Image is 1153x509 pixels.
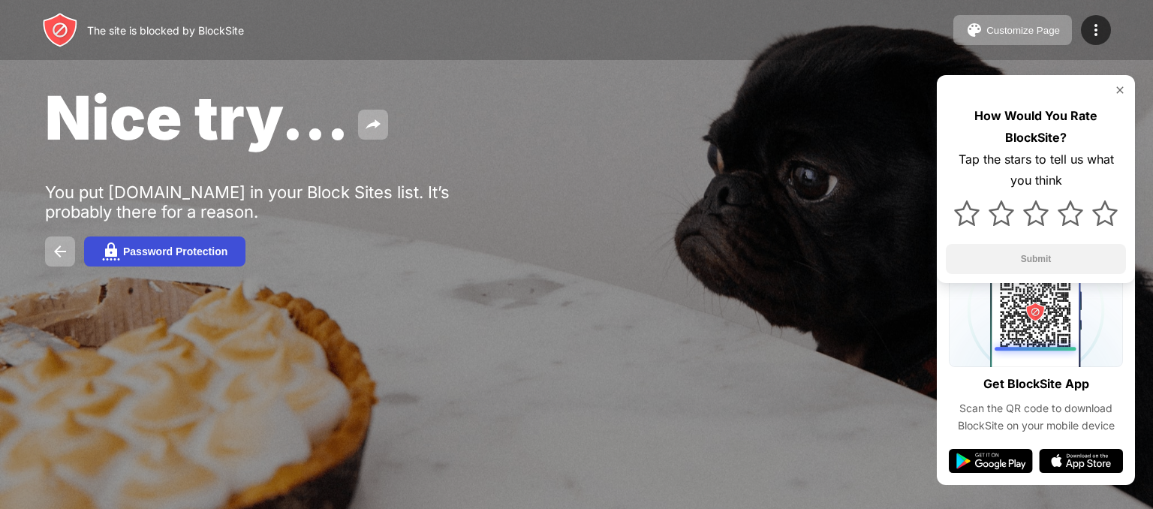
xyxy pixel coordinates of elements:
[1058,200,1083,226] img: star.svg
[42,12,78,48] img: header-logo.svg
[1023,200,1049,226] img: star.svg
[45,81,349,154] span: Nice try...
[102,242,120,261] img: password.svg
[87,24,244,37] div: The site is blocked by BlockSite
[965,21,983,39] img: pallet.svg
[1114,84,1126,96] img: rate-us-close.svg
[986,25,1060,36] div: Customize Page
[84,236,245,267] button: Password Protection
[1039,449,1123,473] img: app-store.svg
[123,245,227,258] div: Password Protection
[1087,21,1105,39] img: menu-icon.svg
[953,15,1072,45] button: Customize Page
[949,449,1033,473] img: google-play.svg
[45,182,509,221] div: You put [DOMAIN_NAME] in your Block Sites list. It’s probably there for a reason.
[983,373,1089,395] div: Get BlockSite App
[364,116,382,134] img: share.svg
[1092,200,1118,226] img: star.svg
[946,105,1126,149] div: How Would You Rate BlockSite?
[989,200,1014,226] img: star.svg
[946,244,1126,274] button: Submit
[51,242,69,261] img: back.svg
[954,200,980,226] img: star.svg
[946,149,1126,192] div: Tap the stars to tell us what you think
[949,400,1123,434] div: Scan the QR code to download BlockSite on your mobile device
